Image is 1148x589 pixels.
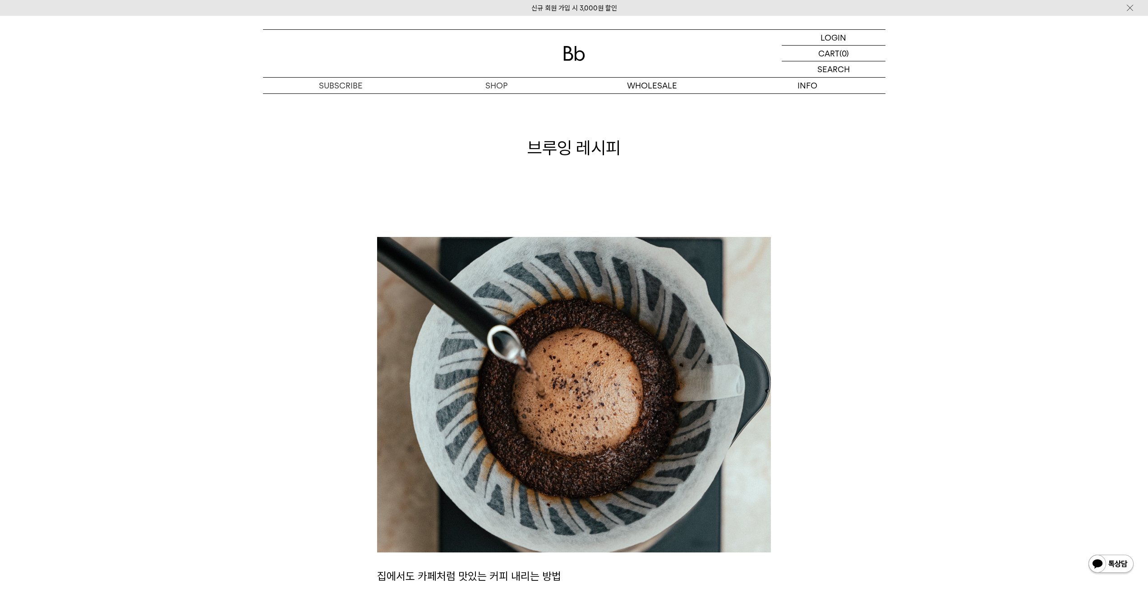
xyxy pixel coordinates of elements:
a: 신규 회원 가입 시 3,000원 할인 [531,4,617,12]
p: SEARCH [817,61,850,77]
img: 4189a716bed969d963a9df752a490e85_105402.jpg [377,237,771,552]
p: LOGIN [821,30,846,45]
img: 카카오톡 채널 1:1 채팅 버튼 [1088,554,1134,575]
p: WHOLESALE [574,78,730,93]
p: CART [818,46,839,61]
a: SUBSCRIBE [263,78,419,93]
img: 로고 [563,46,585,61]
span: 집에서도 카페처럼 맛있는 커피 내리는 방법 [377,570,561,583]
p: INFO [730,78,885,93]
a: CART (0) [782,46,885,61]
p: (0) [839,46,849,61]
h1: 브루잉 레시피 [263,136,885,160]
a: LOGIN [782,30,885,46]
a: SHOP [419,78,574,93]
